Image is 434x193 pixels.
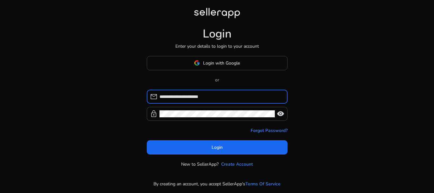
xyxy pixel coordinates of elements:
[277,110,284,118] span: visibility
[221,161,253,168] a: Create Account
[181,161,219,168] p: New to SellerApp?
[251,127,288,134] a: Forgot Password?
[147,56,288,70] button: Login with Google
[175,43,259,50] p: Enter your details to login to your account
[212,144,223,151] span: Login
[203,27,232,41] h1: Login
[245,181,281,187] a: Terms Of Service
[147,77,288,83] p: or
[150,93,158,100] span: mail
[203,60,240,66] span: Login with Google
[150,110,158,118] span: lock
[147,140,288,155] button: Login
[194,60,200,66] img: google-logo.svg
